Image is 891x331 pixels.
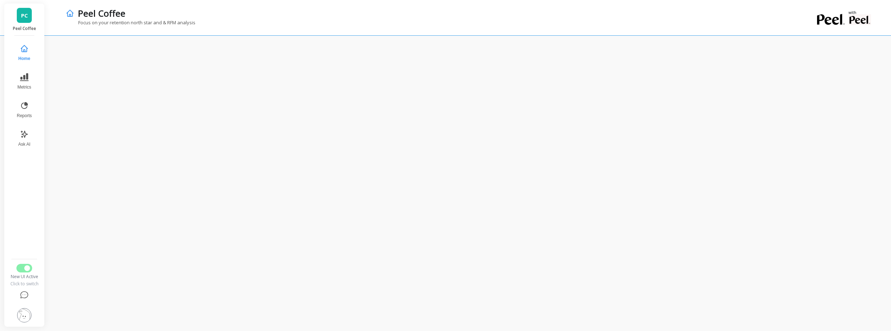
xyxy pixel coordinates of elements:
p: with [848,11,871,14]
button: Ask AI [13,126,36,151]
button: Home [13,40,36,66]
div: Click to switch [10,281,39,287]
button: Reports [13,97,36,123]
span: PC [21,11,28,20]
span: Reports [17,113,32,119]
span: Ask AI [18,141,30,147]
img: partner logo [848,14,871,25]
p: Peel Coffee [78,7,125,19]
iframe: Omni Embed [60,50,877,317]
span: Metrics [18,84,31,90]
button: Switch to Legacy UI [16,264,32,272]
p: Peel Coffee [11,26,38,31]
img: profile picture [17,308,31,322]
button: Settings [10,304,39,327]
p: Focus on your retention north star and & RFM analysis [66,19,195,26]
button: Metrics [13,69,36,94]
div: New UI Active [10,274,39,280]
span: Home [18,56,30,61]
button: Help [10,287,39,304]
